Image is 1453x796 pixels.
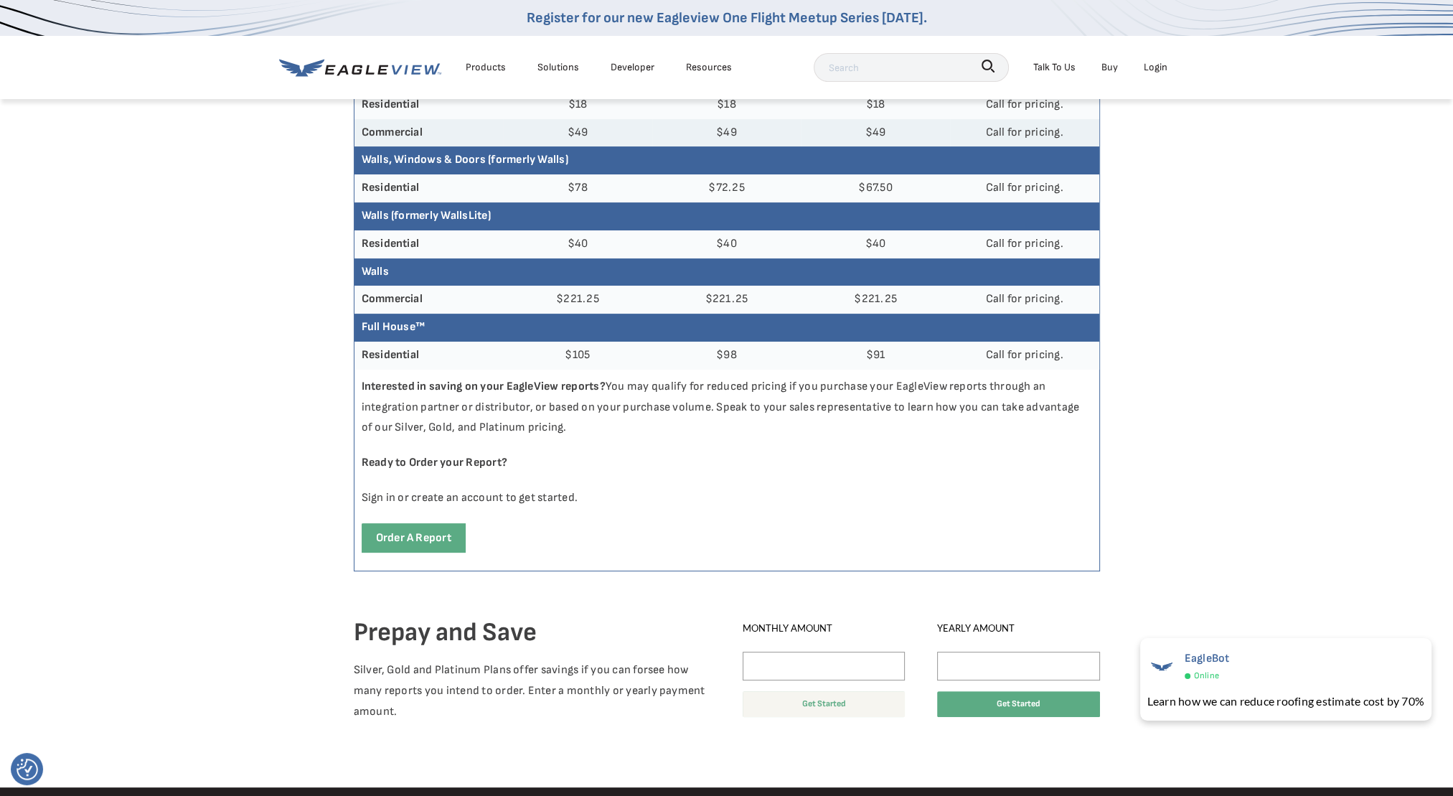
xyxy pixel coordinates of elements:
td: $78 [503,174,652,202]
td: $98 [652,342,801,370]
a: Developer [611,58,654,76]
td: $91 [801,342,950,370]
th: Residential [354,174,504,202]
td: $49 [652,119,801,147]
td: $18 [503,91,652,119]
button: Consent Preferences [17,759,38,780]
td: $49 [503,119,652,147]
td: $221.25 [503,286,652,314]
th: Full House™ [354,314,1099,342]
td: Call for pricing. [950,342,1099,370]
span: Online [1194,668,1219,684]
img: EagleBot [1147,652,1176,680]
span: EagleBot [1185,652,1230,665]
td: $221.25 [801,286,950,314]
td: Call for pricing. [950,286,1099,314]
label: Yearly Amount [937,622,1099,635]
td: $105 [503,342,652,370]
td: Call for pricing. [950,174,1099,202]
td: $49 [801,119,950,147]
div: Resources [686,58,732,76]
strong: Ready to Order your Report? [362,456,507,469]
td: $18 [652,91,801,119]
p: You may qualify for reduced pricing if you purchase your EagleView reports through an integration... [354,370,1099,446]
td: $221.25 [652,286,801,314]
a: Order a report [362,523,466,553]
td: Call for pricing. [950,230,1099,258]
a: Register for our new Eagleview One Flight Meetup Series [DATE]. [527,9,927,27]
button: Get Started [937,691,1099,717]
th: Residential [354,91,504,119]
button: Get Started [743,691,905,717]
label: Monthly Amount [743,622,905,635]
td: Call for pricing. [950,91,1099,119]
th: Walls [354,258,1099,286]
td: $40 [652,230,801,258]
th: Walls, Windows & Doors (formerly Walls) [354,146,1099,174]
td: $40 [503,230,652,258]
td: $40 [801,230,950,258]
td: $18 [801,91,950,119]
div: Talk To Us [1033,58,1076,76]
h4: Prepay and Save [354,617,711,650]
td: Call for pricing. [950,119,1099,147]
td: $72.25 [652,174,801,202]
div: Learn how we can reduce roofing estimate cost by 70% [1147,693,1424,710]
input: Search [814,53,1009,82]
a: Buy [1101,58,1118,76]
div: Products [466,58,506,76]
p: Silver, Gold and Platinum Plans offer savings if you can forsee how many reports you intend to or... [354,660,711,722]
img: Revisit consent button [17,759,38,780]
td: $67.50 [801,174,950,202]
th: Commercial [354,119,504,147]
strong: Interested in saving on your EagleView reports? [362,380,606,393]
th: Walls (formerly WallsLite) [354,202,1099,230]
th: Residential [354,342,504,370]
div: Login [1144,58,1167,76]
div: Solutions [537,58,579,76]
th: Residential [354,230,504,258]
p: Sign in or create an account to get started. [354,481,1099,516]
th: Commercial [354,286,504,314]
